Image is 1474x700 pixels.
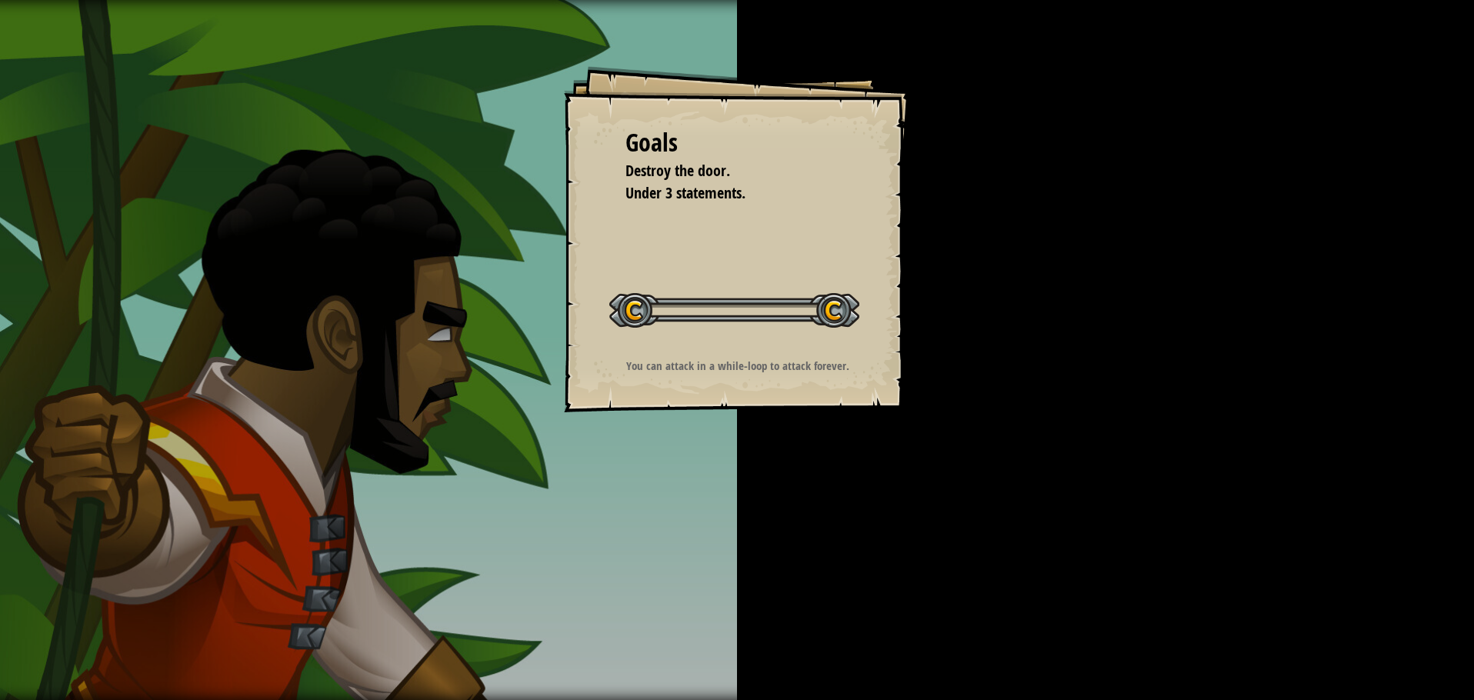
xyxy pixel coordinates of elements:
[625,125,849,161] div: Goals
[625,182,745,203] span: Under 3 statements.
[625,160,730,181] span: Destroy the door.
[606,160,845,182] li: Destroy the door.
[606,182,845,205] li: Under 3 statements.
[583,358,892,374] p: You can attack in a while-loop to attack forever.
